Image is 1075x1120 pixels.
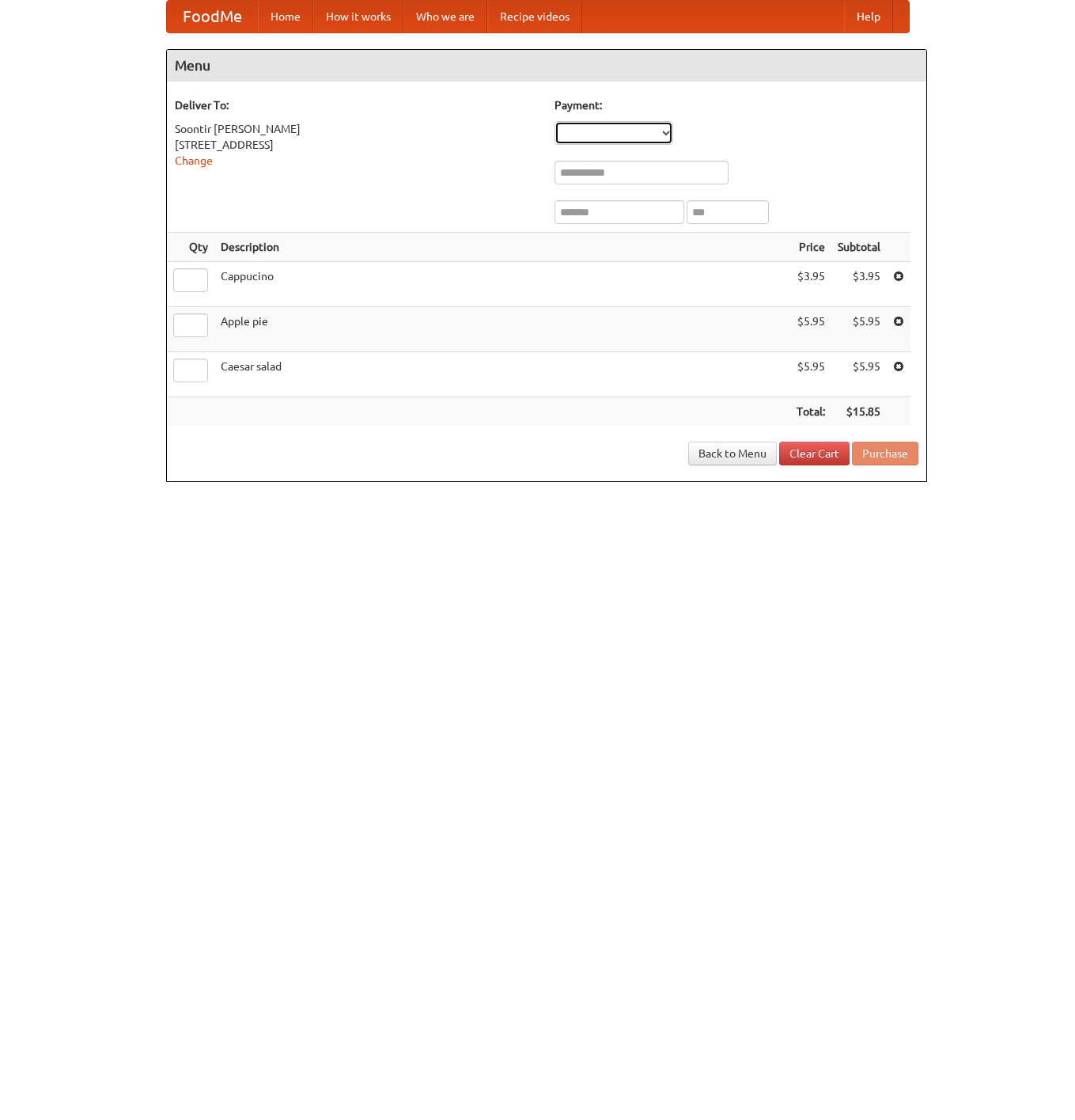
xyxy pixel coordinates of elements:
th: Qty [167,233,214,262]
div: Soontir [PERSON_NAME] [175,121,539,137]
a: Back to Menu [688,442,777,465]
th: $15.85 [831,397,887,427]
td: $3.95 [790,262,831,307]
button: Purchase [852,442,918,465]
a: Recipe videos [487,1,582,32]
td: Cappucino [214,262,790,307]
a: Home [258,1,313,32]
a: Who we are [403,1,487,32]
td: $5.95 [831,352,887,397]
h5: Payment: [555,97,918,113]
h5: Deliver To: [175,97,539,113]
a: FoodMe [167,1,258,32]
td: Caesar salad [214,352,790,397]
td: $5.95 [831,307,887,352]
th: Description [214,233,790,262]
a: Help [844,1,893,32]
td: Apple pie [214,307,790,352]
th: Total: [790,397,831,427]
th: Price [790,233,831,262]
h4: Menu [167,50,926,82]
td: $3.95 [831,262,887,307]
th: Subtotal [831,233,887,262]
a: Clear Cart [779,442,850,465]
a: How it works [313,1,403,32]
td: $5.95 [790,307,831,352]
div: [STREET_ADDRESS] [175,137,539,153]
a: Change [175,154,213,167]
td: $5.95 [790,352,831,397]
